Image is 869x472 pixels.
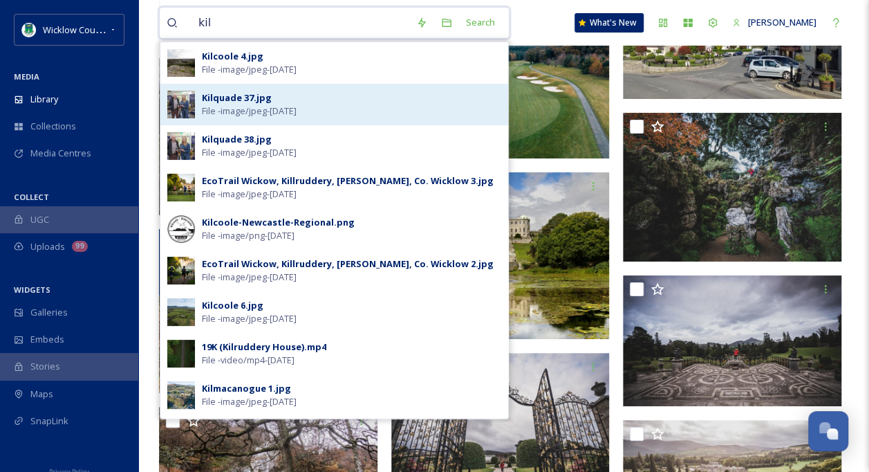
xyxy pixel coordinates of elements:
div: EcoTrail Wickow, Killruddery, [PERSON_NAME], Co. Wicklow 3.jpg [202,174,494,188]
span: File - video/mp4 - [DATE] [202,354,295,367]
img: EcoTrail%2520Wickow%252C%2520Killruddery%252C%2520Bray%252C%2520Co.%2520Wicklow%25202.jpg [167,257,195,284]
span: Collections [30,120,76,133]
input: Search your library [191,8,409,38]
div: Search [459,9,502,36]
span: File - image/jpeg - [DATE] [202,146,297,159]
img: Kilquade%252038.jpg [167,132,195,160]
div: Kilcoole 6.jpg [202,299,263,312]
a: What's New [574,13,644,33]
span: Stories [30,360,60,373]
img: Powerscourt6.jpg [623,275,845,406]
div: Kilcoole 4.jpg [202,50,263,63]
span: Maps [30,388,53,401]
span: Wicklow County Council [43,23,140,36]
div: 19K (Kilruddery House).mp4 [202,341,326,354]
span: File - image/jpeg - [DATE] [202,312,297,325]
button: Open Chat [808,411,848,451]
span: File - image/jpeg - [DATE] [202,188,297,201]
div: 99 [72,241,88,252]
span: SnapLink [30,415,68,428]
img: DJI_0077.jpg [159,229,377,393]
span: File - image/jpeg - [DATE] [202,105,297,118]
img: 19K%2520%2528Kilruddery%2520House%2529.jpg [167,340,195,367]
span: Galleries [30,306,68,319]
div: EcoTrail Wickow, Killruddery, [PERSON_NAME], Co. Wicklow 2.jpg [202,257,494,271]
span: WIDGETS [14,284,50,295]
img: DJI_0253.jpg [159,58,381,215]
span: Uploads [30,240,65,253]
span: File - image/jpeg - [DATE] [202,63,297,76]
a: [PERSON_NAME] [725,9,823,36]
span: Embeds [30,333,64,346]
span: Library [30,93,58,106]
span: [PERSON_NAME] [748,16,816,28]
span: COLLECT [14,192,49,202]
div: Kilquade 37.jpg [202,91,272,105]
span: File - image/png - [DATE] [202,229,295,242]
span: MEDIA [14,71,39,82]
img: 8bd180ba-2ed9-4ef1-ba61-4e8d053df046.jpg [167,215,195,243]
span: File - image/jpeg - [DATE] [202,271,297,284]
img: download%20(9).png [22,23,36,37]
img: Kilcoole%25204.jpg [167,49,195,77]
span: Media Centres [30,147,91,160]
div: Kilquade 38.jpg [202,133,272,146]
img: EcoTrail%2520Wickow%252C%2520Killruddery%252C%2520Bray%252C%2520Co.%2520Wicklow%25203.jpg [167,174,195,201]
span: File - image/jpeg - [DATE] [202,395,297,408]
div: Kilmacanogue 1.jpg [202,382,291,395]
div: Kilcoole-Newcastle-Regional.png [202,216,355,229]
img: Kilcoole%25206.jpg [167,298,195,326]
img: Kilquade%252037.jpg [167,91,195,118]
span: UGC [30,213,49,226]
img: Kilmacanogue%25201.jpg [167,381,195,409]
img: Powerscourt4.jpg [623,113,845,262]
